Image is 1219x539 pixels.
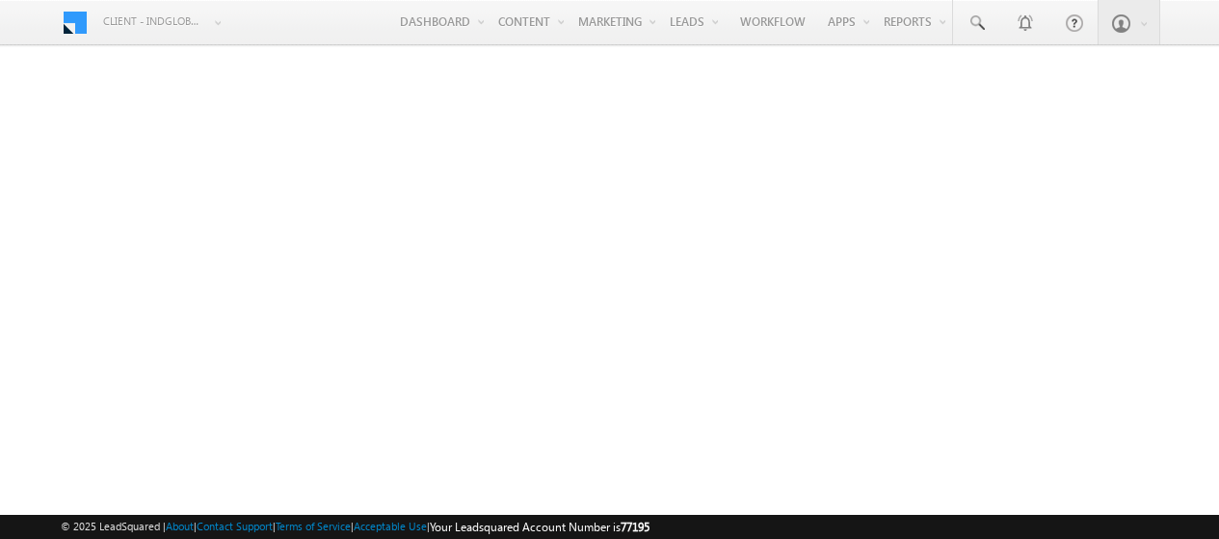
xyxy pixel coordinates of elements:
[166,520,194,532] a: About
[103,12,204,31] span: Client - indglobal2 (77195)
[61,518,649,536] span: © 2025 LeadSquared | | | | |
[430,520,649,534] span: Your Leadsquared Account Number is
[354,520,427,532] a: Acceptable Use
[276,520,351,532] a: Terms of Service
[621,520,649,534] span: 77195
[197,520,273,532] a: Contact Support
